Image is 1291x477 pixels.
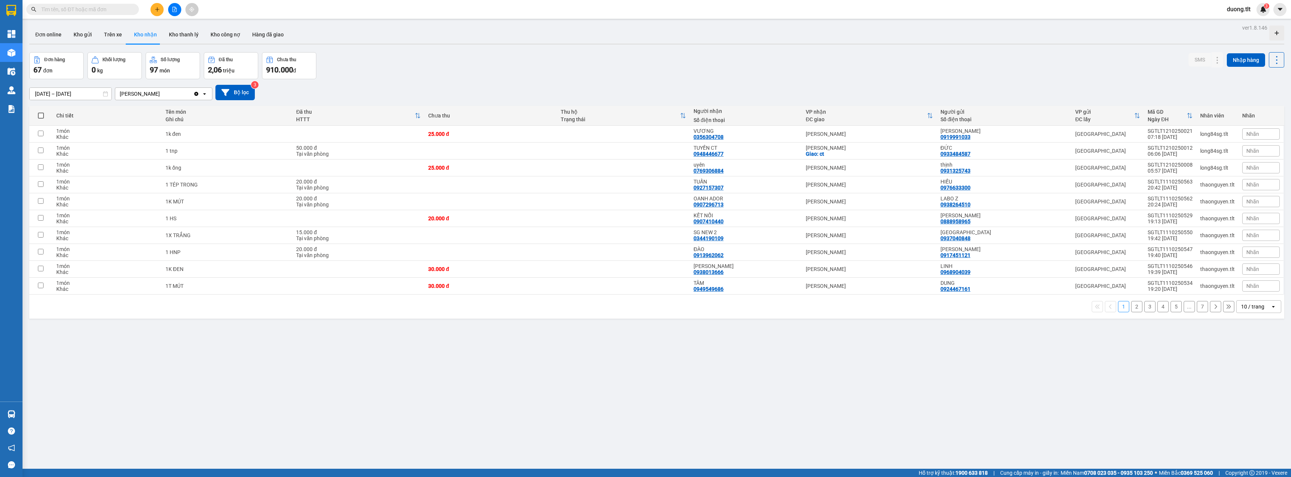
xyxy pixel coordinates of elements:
[428,131,553,137] div: 25.000 đ
[246,26,290,44] button: Hàng đã giao
[940,280,1068,286] div: DUNG
[694,229,798,235] div: SG NEW 2
[955,470,988,476] strong: 1900 633 818
[1075,109,1134,115] div: VP gửi
[1075,215,1140,221] div: [GEOGRAPHIC_DATA]
[940,212,1068,218] div: LÊ PHỤNG
[33,65,42,74] span: 67
[1273,3,1286,16] button: caret-down
[806,283,933,289] div: [PERSON_NAME]
[219,57,233,62] div: Đã thu
[205,26,246,44] button: Kho công nợ
[166,148,289,154] div: 1 tnp
[166,266,289,272] div: 1K ĐEN
[56,235,158,241] div: Khác
[1148,185,1193,191] div: 20:42 [DATE]
[56,218,158,224] div: Khác
[806,215,933,221] div: [PERSON_NAME]
[694,263,798,269] div: THANH LÂM
[1148,235,1193,241] div: 19:42 [DATE]
[1200,249,1235,255] div: thaonguyen.tlt
[56,145,158,151] div: 1 món
[694,168,724,174] div: 0769306884
[940,252,971,258] div: 0917451121
[1148,162,1193,168] div: SGTLT1210250008
[87,52,142,79] button: Khối lượng0kg
[189,7,194,12] span: aim
[1200,182,1235,188] div: thaonguyen.tlt
[694,108,798,114] div: Người nhận
[806,199,933,205] div: [PERSON_NAME]
[150,65,158,74] span: 97
[1200,215,1235,221] div: thaonguyen.tlt
[128,26,163,44] button: Kho nhận
[262,52,316,79] button: Chưa thu910.000đ
[1075,131,1140,137] div: [GEOGRAPHIC_DATA]
[1246,199,1259,205] span: Nhãn
[193,91,199,97] svg: Clear value
[940,263,1068,269] div: LINH
[1219,469,1220,477] span: |
[31,7,36,12] span: search
[694,252,724,258] div: 0913962062
[557,106,689,126] th: Toggle SortBy
[296,151,421,157] div: Tại văn phòng
[694,280,798,286] div: TÂM
[296,109,415,115] div: Đã thu
[1246,148,1259,154] span: Nhãn
[296,196,421,202] div: 20.000 đ
[56,179,158,185] div: 1 món
[940,179,1068,185] div: HIẾU
[56,229,158,235] div: 1 món
[1242,24,1267,32] div: ver 1.8.146
[940,286,971,292] div: 0924467161
[8,49,15,57] img: warehouse-icon
[56,185,158,191] div: Khác
[1246,232,1259,238] span: Nhãn
[1075,232,1140,238] div: [GEOGRAPHIC_DATA]
[296,235,421,241] div: Tại văn phòng
[1148,246,1193,252] div: SGTLT1110250547
[150,3,164,16] button: plus
[292,106,424,126] th: Toggle SortBy
[940,128,1068,134] div: MẠNH QUÂN
[1181,470,1213,476] strong: 0369 525 060
[694,218,724,224] div: 0907410440
[1200,148,1235,154] div: long84sg.tlt
[993,469,995,477] span: |
[223,68,235,74] span: triệu
[694,117,798,123] div: Số điện thoại
[1075,283,1140,289] div: [GEOGRAPHIC_DATA]
[56,212,158,218] div: 1 món
[146,52,200,79] button: Số lượng97món
[1200,165,1235,171] div: long84sg.tlt
[296,252,421,258] div: Tại văn phòng
[1246,131,1259,137] span: Nhãn
[1155,471,1157,474] span: ⚪️
[166,215,289,221] div: 1 HS
[1075,148,1140,154] div: [GEOGRAPHIC_DATA]
[166,131,289,137] div: 1k đen
[1277,6,1283,13] span: caret-down
[185,3,199,16] button: aim
[561,116,680,122] div: Trạng thái
[1148,151,1193,157] div: 06:06 [DATE]
[56,168,158,174] div: Khác
[8,410,15,418] img: warehouse-icon
[251,81,259,89] sup: 3
[940,229,1068,235] div: NHẬT MỸ
[1246,249,1259,255] span: Nhãn
[1148,116,1187,122] div: Ngày ĐH
[1260,6,1267,13] img: icon-new-feature
[1075,116,1134,122] div: ĐC lấy
[1221,5,1256,14] span: duong.tlt
[428,165,553,171] div: 25.000 đ
[168,3,181,16] button: file-add
[1159,469,1213,477] span: Miền Bắc
[1200,131,1235,137] div: long84sg.tlt
[166,109,289,115] div: Tên món
[92,65,96,74] span: 0
[919,469,988,477] span: Hỗ trợ kỹ thuật:
[166,165,289,171] div: 1k ống
[694,128,798,134] div: VƯƠNG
